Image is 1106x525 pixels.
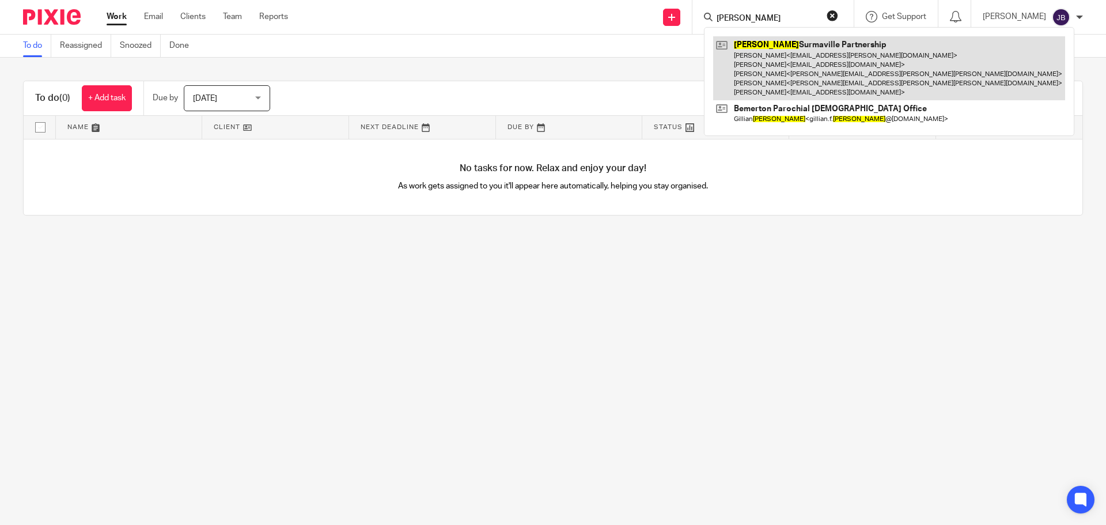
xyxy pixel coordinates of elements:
[827,10,838,21] button: Clear
[82,85,132,111] a: + Add task
[193,95,217,103] span: [DATE]
[259,11,288,22] a: Reports
[715,14,819,24] input: Search
[882,13,926,21] span: Get Support
[289,180,818,192] p: As work gets assigned to you it'll appear here automatically, helping you stay organised.
[23,9,81,25] img: Pixie
[35,92,70,104] h1: To do
[23,35,51,57] a: To do
[180,11,206,22] a: Clients
[983,11,1046,22] p: [PERSON_NAME]
[1052,8,1070,27] img: svg%3E
[169,35,198,57] a: Done
[107,11,127,22] a: Work
[153,92,178,104] p: Due by
[120,35,161,57] a: Snoozed
[223,11,242,22] a: Team
[60,35,111,57] a: Reassigned
[144,11,163,22] a: Email
[59,93,70,103] span: (0)
[24,163,1082,175] h4: No tasks for now. Relax and enjoy your day!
